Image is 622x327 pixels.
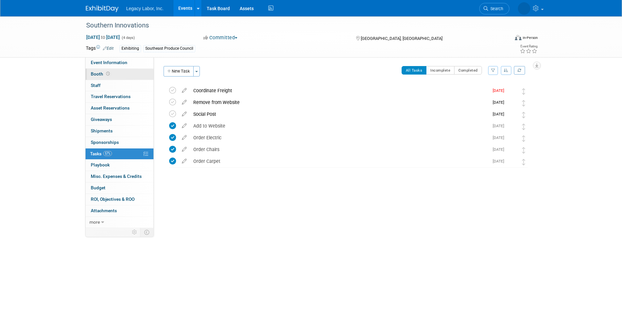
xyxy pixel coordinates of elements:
a: Refresh [514,66,525,75]
div: Add to Website [190,120,489,131]
img: Taylor Williams [507,122,516,131]
button: All Tasks [402,66,427,75]
div: Order Carpet [190,156,489,167]
img: Taylor Williams [507,111,516,119]
span: Budget [91,185,105,190]
button: Completed [454,66,482,75]
span: [GEOGRAPHIC_DATA], [GEOGRAPHIC_DATA] [361,36,442,41]
img: ExhibitDay [86,6,119,12]
img: Taylor Williams [507,146,516,154]
a: Tasks57% [86,148,153,160]
span: ROI, Objectives & ROO [91,197,135,202]
span: [DATE] [493,88,507,93]
span: Staff [91,83,101,88]
div: Event Format [471,34,538,44]
td: Toggle Event Tabs [140,228,153,236]
i: Move task [522,124,525,130]
a: Sponsorships [86,137,153,148]
span: Search [488,6,503,11]
span: Attachments [91,208,117,213]
span: Misc. Expenses & Credits [91,174,142,179]
span: Booth not reserved yet [105,71,111,76]
span: Giveaways [91,117,112,122]
a: ROI, Objectives & ROO [86,194,153,205]
a: Edit [103,46,114,51]
span: more [89,219,100,225]
div: Event Rating [520,45,537,48]
span: [DATE] [493,124,507,128]
a: Misc. Expenses & Credits [86,171,153,182]
a: edit [179,135,190,141]
div: Social Post [190,109,489,120]
a: more [86,217,153,228]
a: Shipments [86,126,153,137]
td: Personalize Event Tab Strip [129,228,140,236]
span: Playbook [91,162,110,167]
a: Event Information [86,57,153,68]
a: edit [179,123,190,129]
a: Attachments [86,205,153,216]
img: Taylor Williams [518,2,530,15]
a: Budget [86,182,153,194]
div: Exhibiting [120,45,141,52]
button: New Task [164,66,194,77]
span: Shipments [91,128,113,133]
img: Format-Inperson.png [515,35,521,40]
span: Asset Reservations [91,105,130,111]
span: Legacy Labor, Inc. [126,6,164,11]
a: Search [479,3,509,14]
a: edit [179,99,190,105]
span: Event Information [91,60,127,65]
a: Booth [86,69,153,80]
span: (4 days) [121,36,135,40]
img: Taylor Williams [507,87,516,95]
span: [DATE] [493,159,507,163]
a: Staff [86,80,153,91]
button: Committed [201,34,240,41]
span: Tasks [90,151,112,156]
span: 57% [103,151,112,156]
a: Travel Reservations [86,91,153,102]
a: edit [179,111,190,117]
span: Travel Reservations [91,94,131,99]
span: [DATE] [493,100,507,105]
span: Booth [91,71,111,77]
img: Taylor Williams [507,99,516,107]
i: Move task [522,147,525,153]
span: [DATE] [493,112,507,116]
a: Playbook [86,160,153,171]
a: Giveaways [86,114,153,125]
div: Order Chairs [190,144,489,155]
a: edit [179,146,190,152]
i: Move task [522,88,525,95]
span: to [100,35,106,40]
td: Tags [86,45,114,52]
i: Move task [522,112,525,118]
a: edit [179,158,190,164]
span: [DATE] [DATE] [86,34,120,40]
a: edit [179,88,190,94]
img: Taylor Williams [507,158,516,166]
button: Incomplete [426,66,455,75]
i: Move task [522,100,525,106]
div: Order Electric [190,132,489,143]
a: Asset Reservations [86,103,153,114]
div: Southern Innovations [84,20,500,31]
span: [DATE] [493,147,507,152]
div: In-Person [522,35,538,40]
div: Coordinate Freight [190,85,489,96]
i: Move task [522,159,525,165]
span: [DATE] [493,135,507,140]
div: Southeast Produce Council [143,45,195,52]
i: Move task [522,135,525,142]
span: Sponsorships [91,140,119,145]
div: Remove from Website [190,97,489,108]
img: Taylor Williams [507,134,516,143]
